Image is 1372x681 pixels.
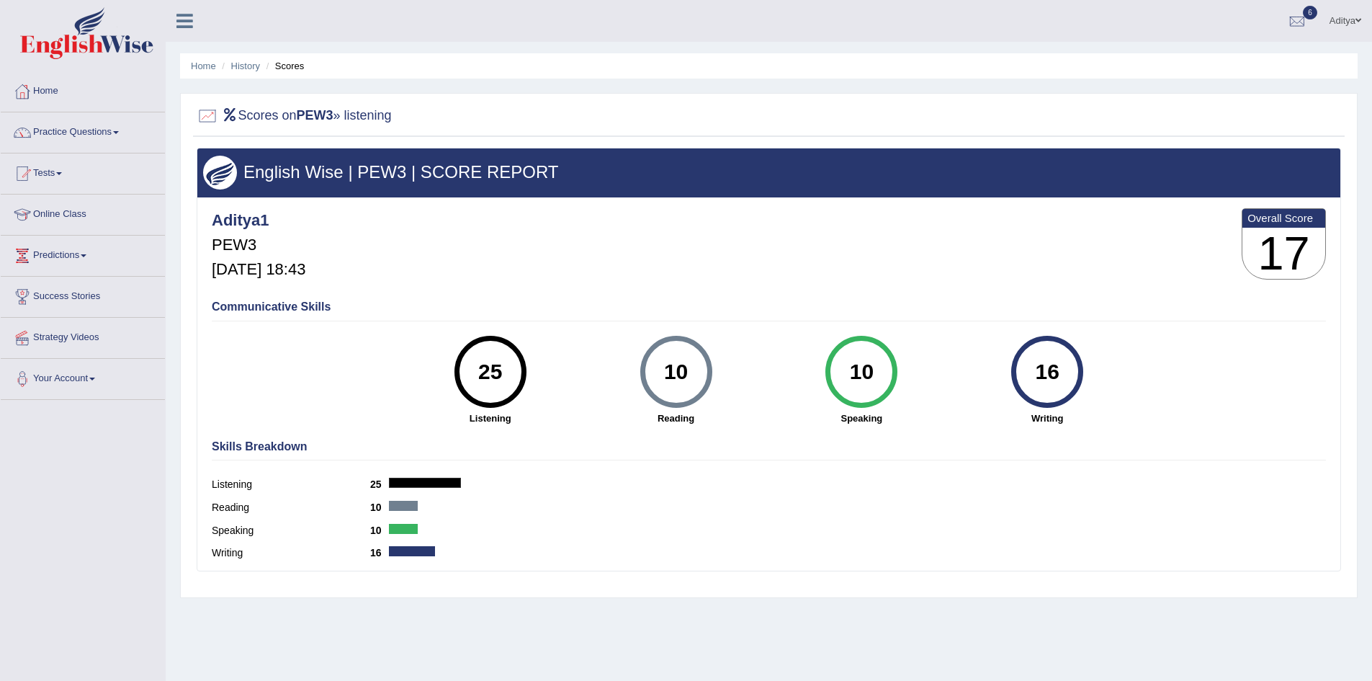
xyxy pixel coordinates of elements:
strong: Speaking [776,411,947,425]
div: 10 [650,342,702,402]
a: History [231,61,260,71]
strong: Listening [405,411,576,425]
li: Scores [263,59,305,73]
h4: Skills Breakdown [212,440,1326,453]
b: 16 [370,547,389,558]
a: Your Account [1,359,165,395]
h3: 17 [1242,228,1325,280]
b: 10 [370,502,389,513]
strong: Writing [961,411,1133,425]
a: Strategy Videos [1,318,165,354]
div: 10 [835,342,888,402]
h5: PEW3 [212,236,305,254]
label: Reading [212,500,370,515]
span: 6 [1303,6,1317,19]
div: 16 [1021,342,1074,402]
a: Tests [1,153,165,190]
a: Practice Questions [1,112,165,148]
a: Success Stories [1,277,165,313]
h5: [DATE] 18:43 [212,261,305,278]
h3: English Wise | PEW3 | SCORE REPORT [203,163,1335,182]
div: 25 [464,342,516,402]
h4: Aditya1 [212,212,305,229]
h2: Scores on » listening [197,105,392,127]
label: Writing [212,546,370,561]
a: Predictions [1,236,165,272]
a: Online Class [1,195,165,231]
h4: Communicative Skills [212,301,1326,313]
b: PEW3 [297,108,333,123]
label: Listening [212,477,370,492]
b: 10 [370,525,389,536]
b: Overall Score [1247,212,1320,224]
a: Home [1,71,165,107]
strong: Reading [591,411,762,425]
b: 25 [370,479,389,490]
label: Speaking [212,523,370,538]
a: Home [191,61,216,71]
img: wings.png [203,156,237,190]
